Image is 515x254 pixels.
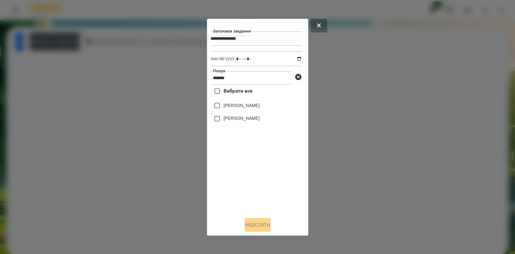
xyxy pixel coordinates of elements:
label: [PERSON_NAME] [224,102,260,109]
span: Вибрати все [224,87,253,95]
label: Пошук [213,67,225,75]
label: Заголовок завдання [213,28,251,35]
label: [PERSON_NAME] [224,115,260,121]
button: Надіслати [245,218,270,232]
